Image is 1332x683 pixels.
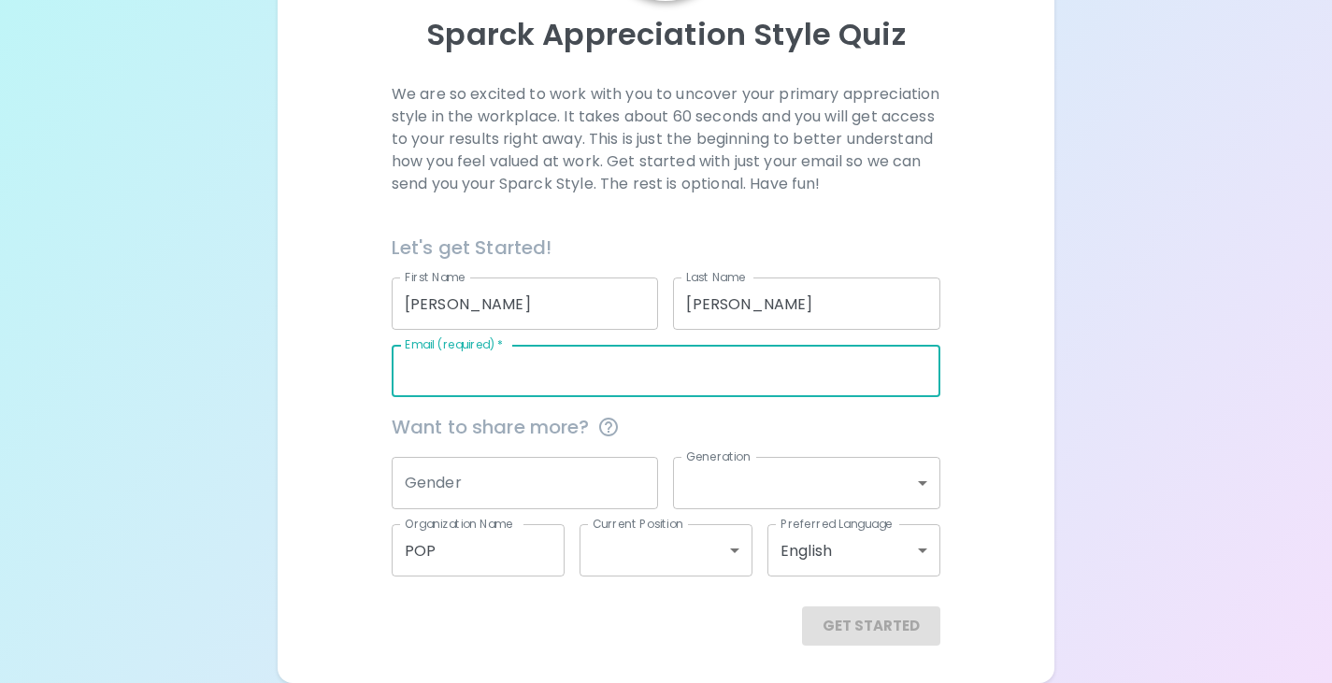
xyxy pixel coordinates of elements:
label: Last Name [686,269,745,285]
label: Generation [686,448,751,464]
label: First Name [405,269,465,285]
p: Sparck Appreciation Style Quiz [300,16,1032,53]
span: Want to share more? [392,412,940,442]
svg: This information is completely confidential and only used for aggregated appreciation studies at ... [597,416,620,438]
label: Email (required) [405,336,504,352]
label: Preferred Language [781,516,893,532]
p: We are so excited to work with you to uncover your primary appreciation style in the workplace. I... [392,83,940,195]
h6: Let's get Started! [392,233,940,263]
label: Current Position [593,516,683,532]
div: English [767,524,940,576]
label: Organization Name [405,516,513,532]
